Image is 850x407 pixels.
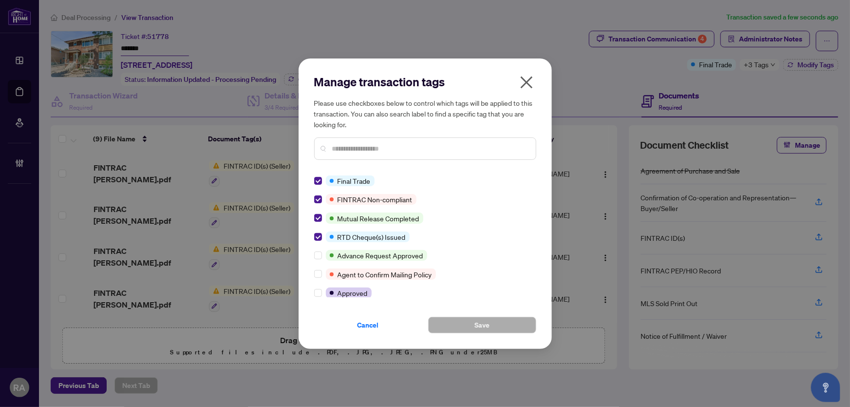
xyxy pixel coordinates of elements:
button: Open asap [811,373,840,402]
button: Cancel [314,317,422,333]
span: RTD Cheque(s) Issued [338,232,406,242]
span: FINTRAC Non-compliant [338,194,413,205]
span: Advance Request Approved [338,250,423,261]
span: Final Trade [338,175,371,186]
span: close [519,75,534,90]
span: Agent to Confirm Mailing Policy [338,269,432,280]
h5: Please use checkboxes below to control which tags will be applied to this transaction. You can al... [314,97,536,130]
span: Cancel [358,317,379,333]
span: Mutual Release Completed [338,213,419,224]
button: Save [428,317,536,333]
span: Approved [338,288,368,298]
h2: Manage transaction tags [314,74,536,90]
